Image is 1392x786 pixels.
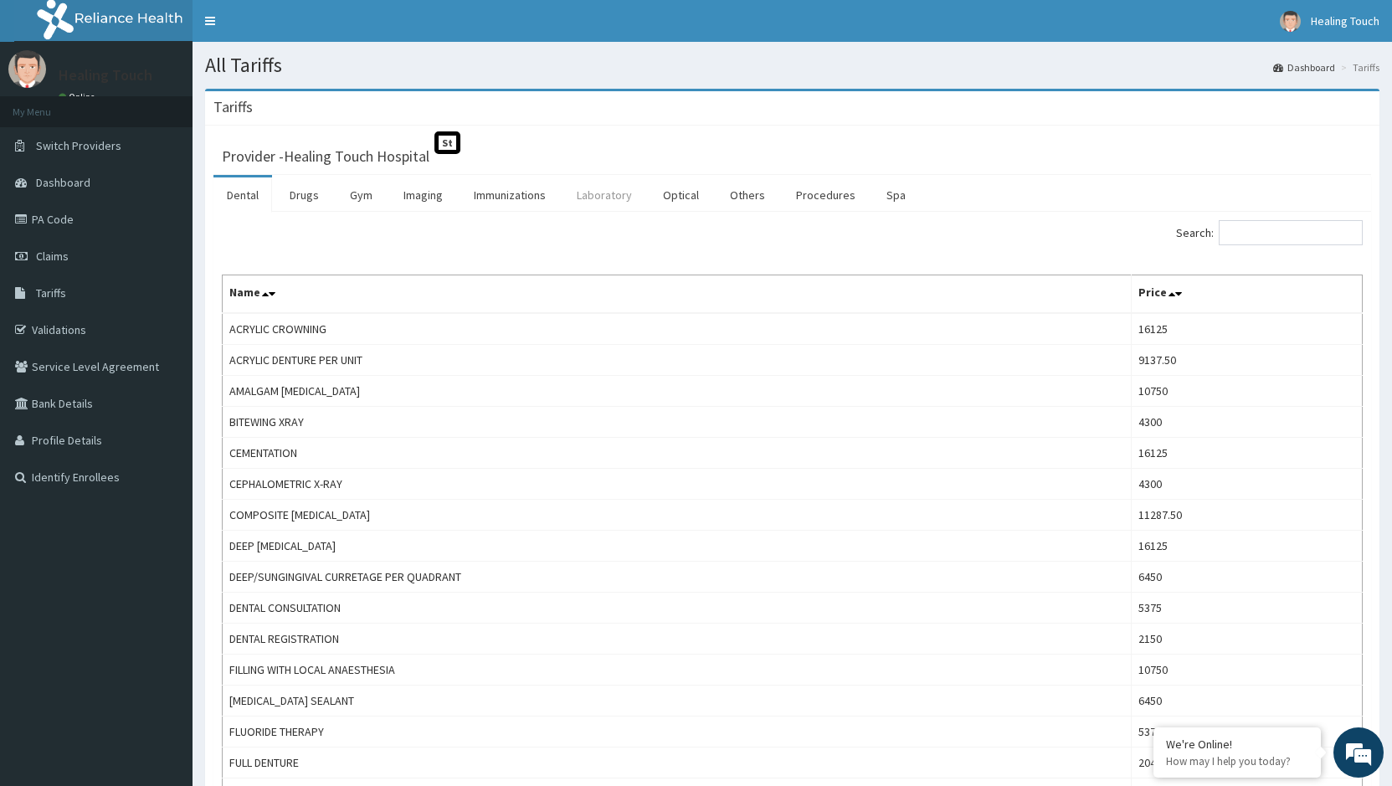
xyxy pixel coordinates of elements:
a: Procedures [783,177,869,213]
label: Search: [1176,220,1363,245]
span: St [434,131,460,154]
a: Gym [336,177,386,213]
td: 20425 [1132,747,1363,778]
li: Tariffs [1337,60,1379,74]
td: FILLING WITH LOCAL ANAESTHESIA [223,655,1132,686]
td: DENTAL CONSULTATION [223,593,1132,624]
a: Dental [213,177,272,213]
td: FULL DENTURE [223,747,1132,778]
img: d_794563401_company_1708531726252_794563401 [31,84,68,126]
a: Drugs [276,177,332,213]
h3: Provider - Healing Touch Hospital [222,149,429,164]
a: Others [717,177,778,213]
td: 6450 [1132,686,1363,717]
td: ACRYLIC CROWNING [223,313,1132,345]
span: Tariffs [36,285,66,301]
td: CEMENTATION [223,438,1132,469]
td: [MEDICAL_DATA] SEALANT [223,686,1132,717]
span: Switch Providers [36,138,121,153]
td: 16125 [1132,438,1363,469]
td: 5375 [1132,717,1363,747]
td: 5375 [1132,593,1363,624]
textarea: Type your message and hit 'Enter' [8,457,319,516]
td: BITEWING XRAY [223,407,1132,438]
a: Immunizations [460,177,559,213]
a: Dashboard [1273,60,1335,74]
span: Dashboard [36,175,90,190]
span: Claims [36,249,69,264]
span: Healing Touch [1311,13,1379,28]
td: DEEP/SUNGINGIVAL CURRETAGE PER QUADRANT [223,562,1132,593]
td: 10750 [1132,655,1363,686]
span: We're online! [97,211,231,380]
td: 16125 [1132,531,1363,562]
h3: Tariffs [213,100,253,115]
img: User Image [8,50,46,88]
p: Healing Touch [59,68,152,83]
img: User Image [1280,11,1301,32]
div: Chat with us now [87,94,281,116]
a: Optical [650,177,712,213]
td: 16125 [1132,313,1363,345]
td: DEEP [MEDICAL_DATA] [223,531,1132,562]
td: 2150 [1132,624,1363,655]
a: Imaging [390,177,456,213]
a: Laboratory [563,177,645,213]
td: 6450 [1132,562,1363,593]
p: How may I help you today? [1166,754,1308,768]
td: DENTAL REGISTRATION [223,624,1132,655]
h1: All Tariffs [205,54,1379,76]
td: ACRYLIC DENTURE PER UNIT [223,345,1132,376]
div: We're Online! [1166,737,1308,752]
td: CEPHALOMETRIC X-RAY [223,469,1132,500]
a: Spa [873,177,919,213]
td: COMPOSITE [MEDICAL_DATA] [223,500,1132,531]
a: Online [59,91,99,103]
th: Price [1132,275,1363,314]
td: 4300 [1132,407,1363,438]
td: 11287.50 [1132,500,1363,531]
td: AMALGAM [MEDICAL_DATA] [223,376,1132,407]
td: FLUORIDE THERAPY [223,717,1132,747]
td: 10750 [1132,376,1363,407]
th: Name [223,275,1132,314]
div: Minimize live chat window [275,8,315,49]
td: 9137.50 [1132,345,1363,376]
td: 4300 [1132,469,1363,500]
input: Search: [1219,220,1363,245]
